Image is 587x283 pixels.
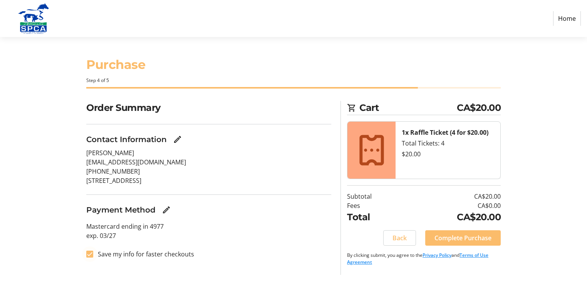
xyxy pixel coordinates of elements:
[402,192,501,201] td: CA$20.00
[6,3,61,34] img: Alberta SPCA's Logo
[425,230,501,246] button: Complete Purchase
[347,201,402,210] td: Fees
[159,202,174,218] button: Edit Payment Method
[86,176,331,185] p: [STREET_ADDRESS]
[423,252,451,258] a: Privacy Policy
[553,11,581,26] a: Home
[347,252,501,266] p: By clicking submit, you agree to the and
[402,139,494,148] div: Total Tickets: 4
[383,230,416,246] button: Back
[347,210,402,224] td: Total
[359,101,457,115] span: Cart
[86,101,331,115] h2: Order Summary
[93,250,194,259] label: Save my info for faster checkouts
[402,210,501,224] td: CA$20.00
[86,134,167,145] h3: Contact Information
[86,55,501,74] h1: Purchase
[86,157,331,167] p: [EMAIL_ADDRESS][DOMAIN_NAME]
[347,192,402,201] td: Subtotal
[86,167,331,176] p: [PHONE_NUMBER]
[434,233,491,243] span: Complete Purchase
[86,77,501,84] div: Step 4 of 5
[347,252,488,265] a: Terms of Use Agreement
[402,128,488,137] strong: 1x Raffle Ticket (4 for $20.00)
[392,233,407,243] span: Back
[402,201,501,210] td: CA$0.00
[457,101,501,115] span: CA$20.00
[86,222,331,240] p: Mastercard ending in 4977 exp. 03/27
[86,204,156,216] h3: Payment Method
[402,149,494,159] div: $20.00
[170,132,185,147] button: Edit Contact Information
[86,148,331,157] p: [PERSON_NAME]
